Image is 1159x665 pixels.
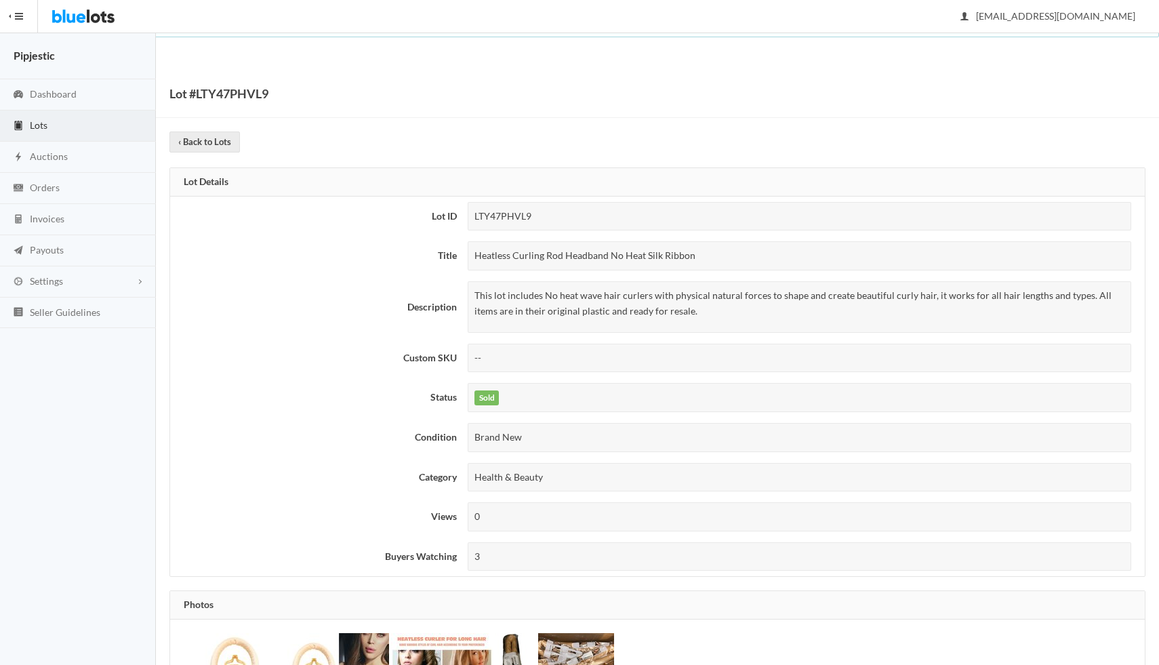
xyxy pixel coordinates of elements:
ion-icon: list box [12,306,25,319]
th: Title [170,236,462,276]
ion-icon: calculator [12,214,25,226]
ion-icon: speedometer [12,89,25,102]
p: This lot includes No heat wave hair curlers with physical natural forces to shape and create beau... [474,288,1124,319]
ion-icon: clipboard [12,120,25,133]
th: Description [170,276,462,338]
div: Heatless Curling Rod Headband No Heat Silk Ribbon [468,241,1131,270]
span: [EMAIL_ADDRESS][DOMAIN_NAME] [961,10,1135,22]
h1: Lot #LTY47PHVL9 [169,83,268,104]
span: Lots [30,119,47,131]
th: Condition [170,418,462,458]
div: Health & Beauty [468,463,1131,492]
div: 3 [468,542,1131,571]
ion-icon: cog [12,276,25,289]
th: Views [170,497,462,537]
ion-icon: paper plane [12,245,25,258]
span: Auctions [30,150,68,162]
div: Photos [170,591,1145,620]
label: Sold [474,390,499,405]
ion-icon: flash [12,151,25,164]
strong: Pipjestic [14,49,55,62]
div: -- [468,344,1131,373]
div: LTY47PHVL9 [468,202,1131,231]
span: Seller Guidelines [30,306,100,318]
th: Custom SKU [170,338,462,378]
span: Dashboard [30,88,77,100]
th: Status [170,378,462,418]
div: Brand New [468,423,1131,452]
span: Invoices [30,213,64,224]
ion-icon: cash [12,182,25,195]
a: ‹ Back to Lots [169,132,240,153]
th: Buyers Watching [170,537,462,577]
th: Category [170,458,462,498]
th: Lot ID [170,197,462,237]
ion-icon: person [958,11,971,24]
div: Lot Details [170,168,1145,197]
div: 0 [468,502,1131,531]
span: Orders [30,182,60,193]
span: Settings [30,275,63,287]
span: Payouts [30,244,64,256]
